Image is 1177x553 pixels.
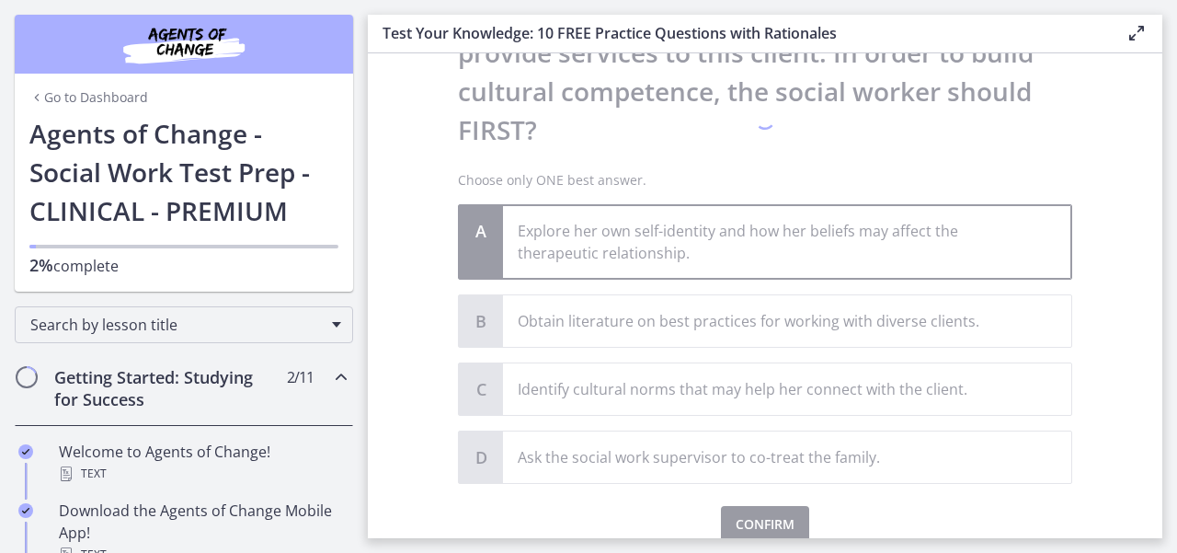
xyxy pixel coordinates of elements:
div: Welcome to Agents of Change! [59,441,346,485]
div: 1 [751,106,779,139]
p: complete [29,254,338,277]
h1: Agents of Change - Social Work Test Prep - CLINICAL - PREMIUM [29,114,338,230]
span: Search by lesson title [30,315,323,335]
img: Agents of Change [74,22,294,66]
h2: Getting Started: Studying for Success [54,366,279,410]
div: Search by lesson title [15,306,353,343]
i: Completed [18,503,33,518]
div: Text [59,463,346,485]
span: 2% [29,254,53,276]
a: Go to Dashboard [29,88,148,107]
i: Completed [18,444,33,459]
h3: Test Your Knowledge: 10 FREE Practice Questions with Rationales [383,22,1096,44]
span: 2 / 11 [287,366,314,388]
